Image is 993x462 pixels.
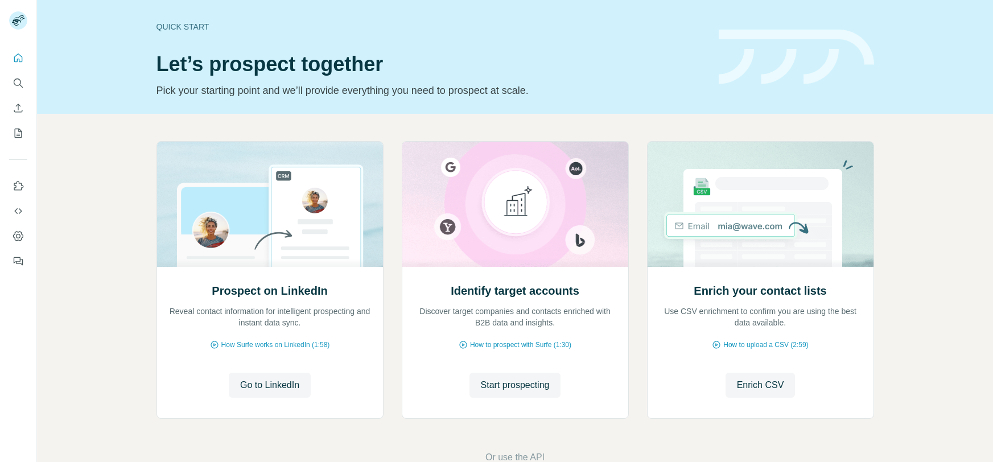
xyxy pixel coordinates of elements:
[168,306,372,328] p: Reveal contact information for intelligent prospecting and instant data sync.
[9,48,27,68] button: Quick start
[737,378,784,392] span: Enrich CSV
[9,226,27,246] button: Dashboard
[9,201,27,221] button: Use Surfe API
[694,283,826,299] h2: Enrich your contact lists
[9,251,27,271] button: Feedback
[659,306,862,328] p: Use CSV enrichment to confirm you are using the best data available.
[221,340,330,350] span: How Surfe works on LinkedIn (1:58)
[156,82,705,98] p: Pick your starting point and we’ll provide everything you need to prospect at scale.
[9,123,27,143] button: My lists
[212,283,327,299] h2: Prospect on LinkedIn
[481,378,550,392] span: Start prospecting
[726,373,796,398] button: Enrich CSV
[414,306,617,328] p: Discover target companies and contacts enriched with B2B data and insights.
[156,21,705,32] div: Quick start
[451,283,579,299] h2: Identify target accounts
[647,142,874,267] img: Enrich your contact lists
[229,373,311,398] button: Go to LinkedIn
[723,340,808,350] span: How to upload a CSV (2:59)
[9,98,27,118] button: Enrich CSV
[470,340,571,350] span: How to prospect with Surfe (1:30)
[9,176,27,196] button: Use Surfe on LinkedIn
[240,378,299,392] span: Go to LinkedIn
[156,142,384,267] img: Prospect on LinkedIn
[402,142,629,267] img: Identify target accounts
[469,373,561,398] button: Start prospecting
[719,30,874,85] img: banner
[156,53,705,76] h1: Let’s prospect together
[9,73,27,93] button: Search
